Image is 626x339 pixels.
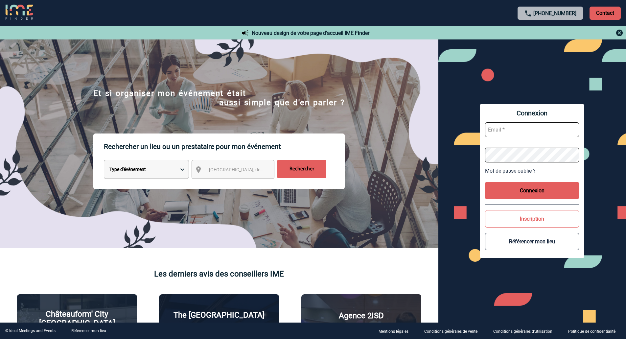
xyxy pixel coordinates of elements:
[71,328,106,333] a: Référencer mon lieu
[174,310,265,320] p: The [GEOGRAPHIC_DATA]
[424,329,477,334] p: Conditions générales de vente
[485,168,579,174] a: Mot de passe oublié ?
[485,233,579,250] button: Référencer mon lieu
[104,133,345,160] p: Rechercher un lieu ou un prestataire pour mon événement
[524,10,532,17] img: call-24-px.png
[339,311,384,320] p: Agence 2ISD
[277,160,326,178] input: Rechercher
[5,328,56,333] div: © Ideal Meetings and Events
[379,329,408,334] p: Mentions légales
[419,328,488,334] a: Conditions générales de vente
[533,10,576,16] a: [PHONE_NUMBER]
[209,167,300,172] span: [GEOGRAPHIC_DATA], département, région...
[590,7,621,20] p: Contact
[485,122,579,137] input: Email *
[485,182,579,199] button: Connexion
[563,328,626,334] a: Politique de confidentialité
[373,328,419,334] a: Mentions légales
[485,210,579,228] button: Inscription
[493,329,552,334] p: Conditions générales d'utilisation
[22,309,131,328] p: Châteauform' City [GEOGRAPHIC_DATA]
[485,109,579,117] span: Connexion
[568,329,615,334] p: Politique de confidentialité
[488,328,563,334] a: Conditions générales d'utilisation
